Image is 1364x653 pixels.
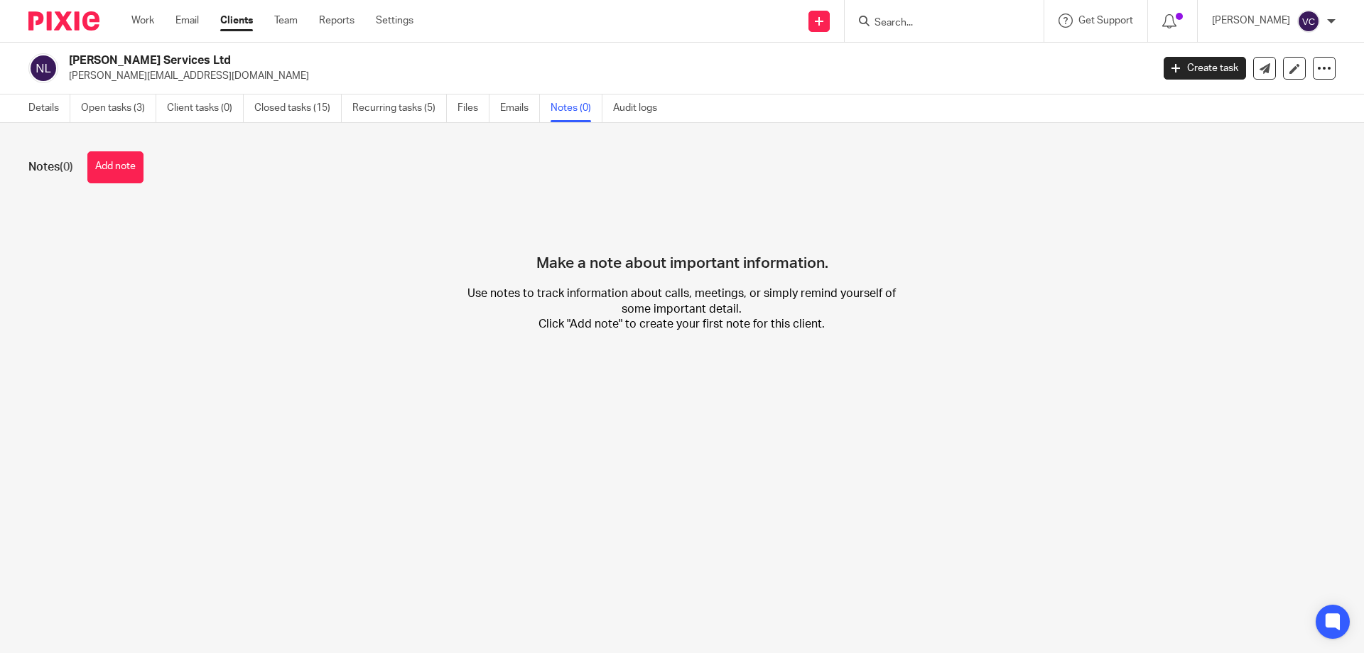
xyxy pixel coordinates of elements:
[254,95,342,122] a: Closed tasks (15)
[1164,57,1246,80] a: Create task
[1078,16,1133,26] span: Get Support
[167,95,244,122] a: Client tasks (0)
[458,95,489,122] a: Files
[175,14,199,28] a: Email
[220,14,253,28] a: Clients
[28,53,58,83] img: svg%3E
[464,286,899,332] p: Use notes to track information about calls, meetings, or simply remind yourself of some important...
[1212,14,1290,28] p: [PERSON_NAME]
[60,161,73,173] span: (0)
[1297,10,1320,33] img: svg%3E
[274,14,298,28] a: Team
[500,95,540,122] a: Emails
[613,95,668,122] a: Audit logs
[28,11,99,31] img: Pixie
[28,95,70,122] a: Details
[376,14,413,28] a: Settings
[536,205,828,273] h4: Make a note about important information.
[131,14,154,28] a: Work
[319,14,354,28] a: Reports
[69,69,1142,83] p: [PERSON_NAME][EMAIL_ADDRESS][DOMAIN_NAME]
[81,95,156,122] a: Open tasks (3)
[352,95,447,122] a: Recurring tasks (5)
[28,160,73,175] h1: Notes
[873,17,1001,30] input: Search
[69,53,928,68] h2: [PERSON_NAME] Services Ltd
[87,151,144,183] button: Add note
[551,95,602,122] a: Notes (0)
